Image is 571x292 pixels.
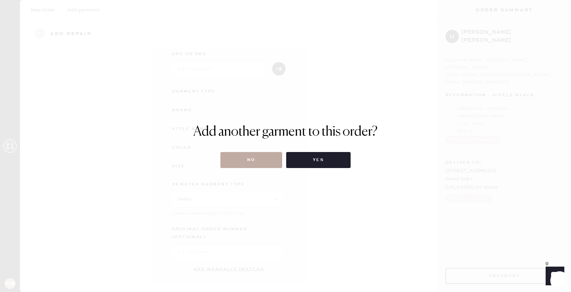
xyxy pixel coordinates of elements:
[193,124,378,140] h1: Add another garment to this order?
[220,152,282,168] button: No
[539,262,568,291] iframe: Front Chat
[286,152,351,168] button: Yes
